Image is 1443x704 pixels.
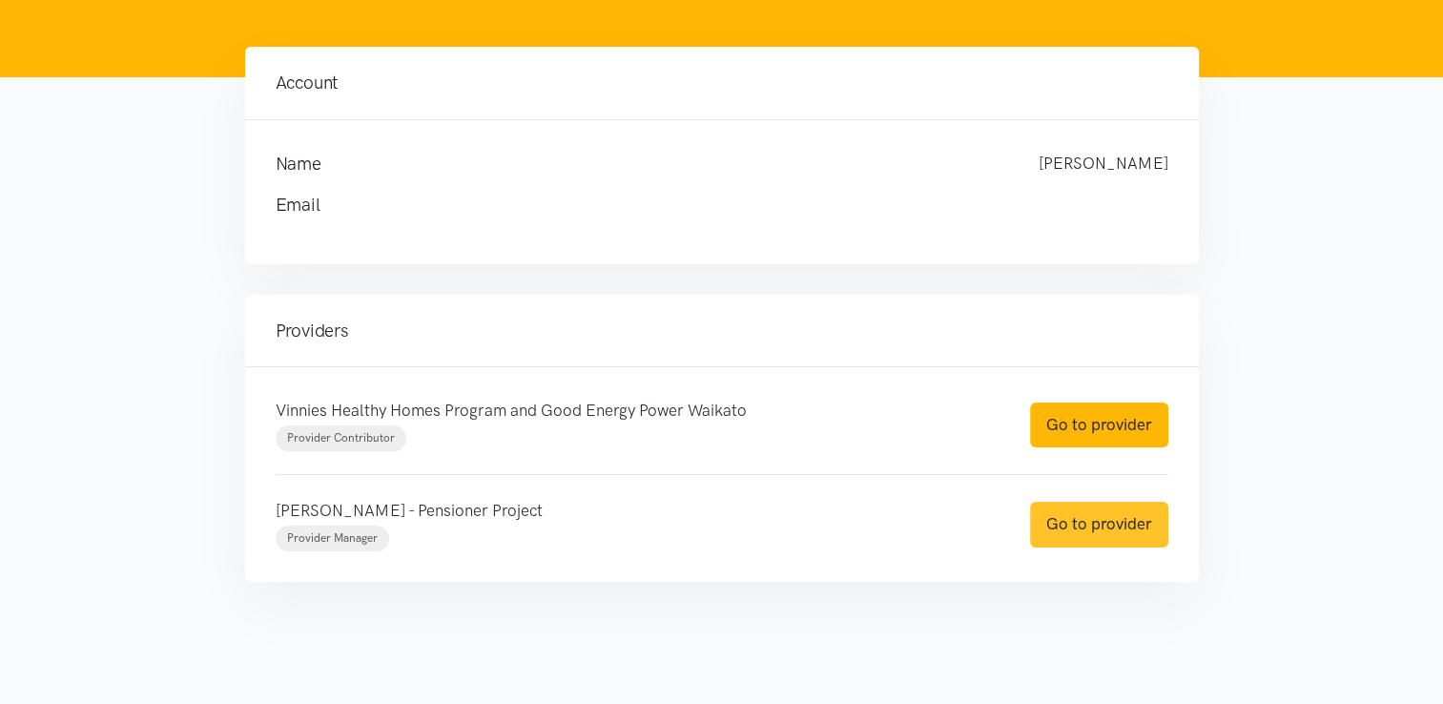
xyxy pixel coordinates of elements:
h4: Name [276,151,1000,177]
span: Provider Contributor [287,431,395,445]
h4: Providers [276,318,1168,344]
p: Vinnies Healthy Homes Program and Good Energy Power Waikato [276,398,992,424]
a: Go to provider [1030,502,1168,547]
h4: Account [276,70,1168,96]
span: Provider Manager [287,531,378,545]
div: [PERSON_NAME] [1020,151,1187,177]
h4: Email [276,192,1130,218]
p: [PERSON_NAME] - Pensioner Project [276,498,992,524]
a: Go to provider [1030,403,1168,447]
